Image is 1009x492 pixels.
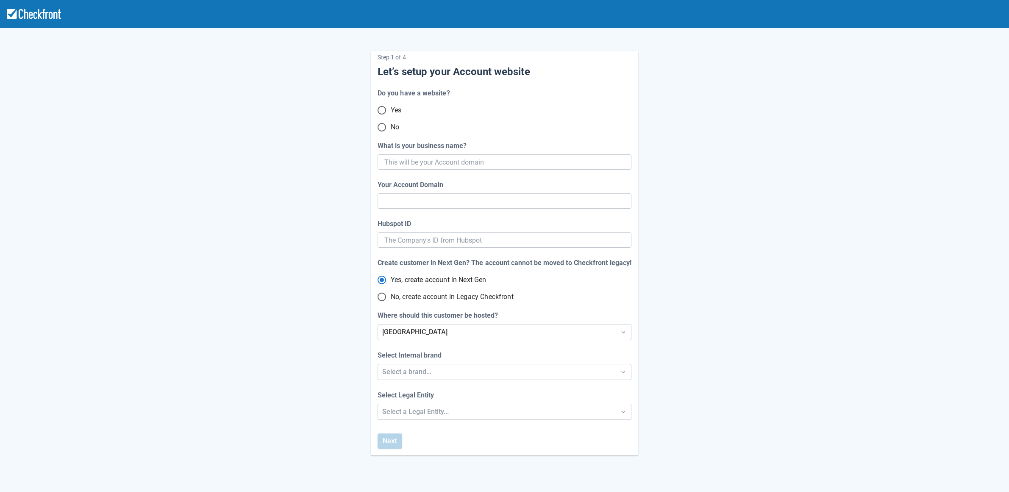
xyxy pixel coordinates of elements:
[378,390,437,400] label: Select Legal Entity
[378,310,501,321] label: Where should this customer be hosted?
[619,368,628,376] span: Dropdown icon
[378,141,470,151] label: What is your business name?
[384,232,625,248] input: The Company's ID from Hubspot
[382,327,612,337] div: [GEOGRAPHIC_DATA]
[619,408,628,416] span: Dropdown icon
[887,400,1009,492] iframe: Chat Widget
[378,51,631,64] p: Step 1 of 4
[378,88,450,98] div: Do you have a website?
[391,275,486,285] span: Yes, create account in Next Gen
[378,350,445,361] label: Select Internal brand
[619,328,628,336] span: Dropdown icon
[378,258,631,268] div: Create customer in Next Gen? The account cannot be moved to Checkfront legacy!
[391,105,401,115] span: Yes
[378,65,631,78] h5: Let’s setup your Account website
[378,219,414,229] label: Hubspot ID
[391,122,399,132] span: No
[384,154,623,170] input: This will be your Account domain
[391,292,514,302] span: No, create account in Legacy Checkfront
[382,367,612,377] div: Select a brand...
[382,407,612,417] div: Select a Legal Entity...
[378,180,447,190] label: Your Account Domain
